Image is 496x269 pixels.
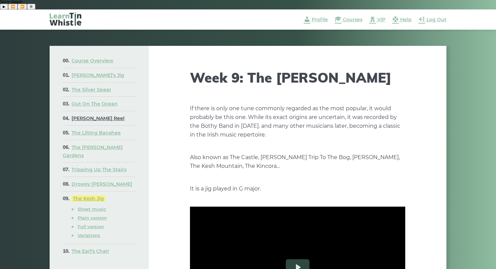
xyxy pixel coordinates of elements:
[72,115,125,121] a: [PERSON_NAME] Reel
[27,4,35,9] button: Settings
[78,233,100,238] a: Variations
[312,17,328,23] span: Profile
[343,17,362,23] span: Courses
[72,196,105,202] a: The Kesh Jig
[8,4,18,9] button: Previous
[72,101,118,107] a: Out On The Ocean
[426,17,446,23] span: Log Out
[72,87,111,93] a: The Silver Spear
[418,17,446,23] a: Log Out
[335,17,362,23] a: Courses
[72,167,127,173] a: Tripping Up The Stairs
[377,17,385,23] span: VIP
[190,184,405,193] p: It is a jig played in G major.
[78,215,107,220] a: Plain version
[72,130,121,136] a: The Lilting Banshee
[304,17,328,23] a: Profile
[72,181,132,187] a: Drowsy [PERSON_NAME]
[190,69,405,86] h1: Week 9: The [PERSON_NAME]
[369,17,385,23] a: VIP
[63,144,123,158] a: The [PERSON_NAME] Gardens
[190,153,405,171] p: Also known as The Castle, [PERSON_NAME] Trip To The Bog, [PERSON_NAME], The Kesh Mountain, The Ki...
[400,17,412,23] span: Help
[72,72,124,78] a: [PERSON_NAME]’s Jig
[392,17,412,23] a: Help
[190,104,405,139] p: If there is only one tune commonly regarded as the most popular, it would probably be this one. W...
[50,12,81,26] img: LearnTinWhistle.com
[78,224,104,229] a: Full version
[72,58,113,64] a: Course Overview
[18,4,27,9] button: Forward
[78,206,106,212] a: Sheet music
[72,248,109,254] a: The Earl’s Chair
